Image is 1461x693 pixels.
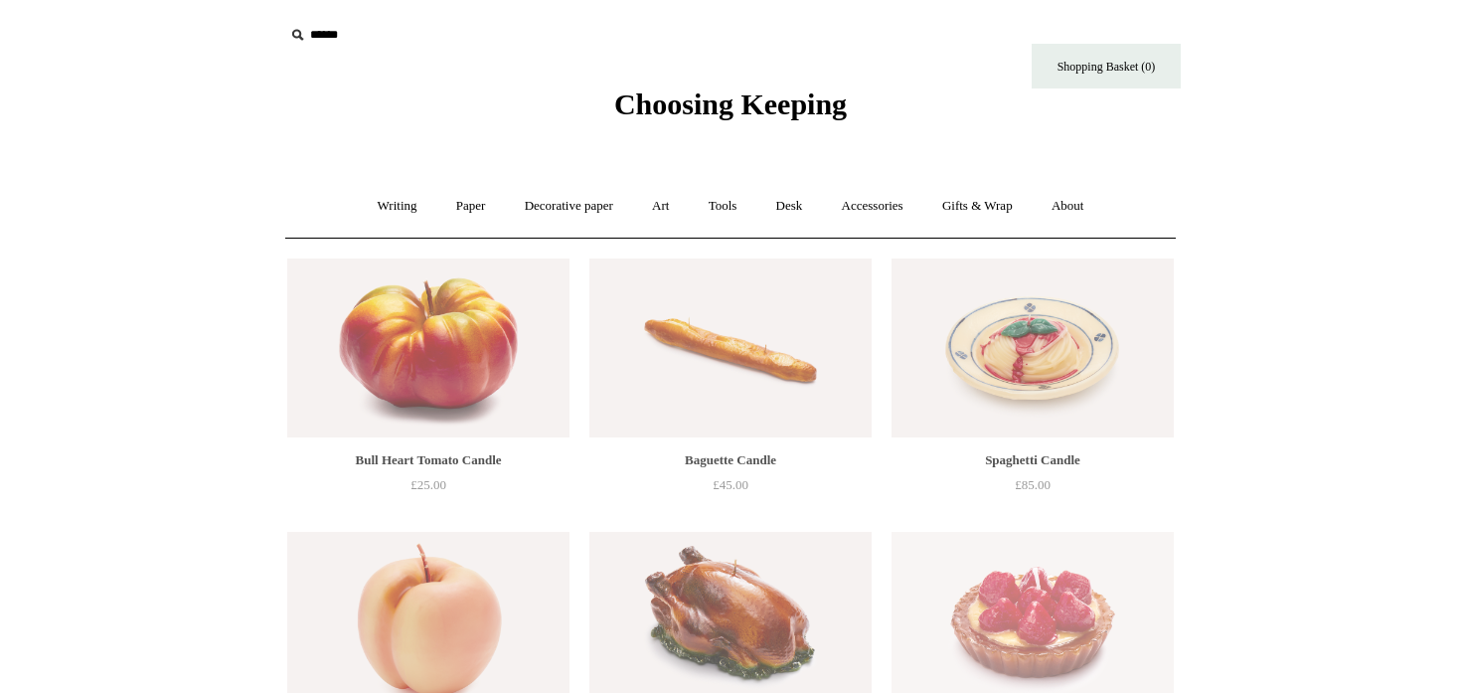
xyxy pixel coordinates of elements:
[892,259,1174,437] img: Spaghetti Candle
[589,259,872,437] a: Baguette Candle Baguette Candle
[824,180,921,233] a: Accessories
[1034,180,1102,233] a: About
[691,180,755,233] a: Tools
[924,180,1031,233] a: Gifts & Wrap
[287,259,569,437] img: Bull Heart Tomato Candle
[614,103,847,117] a: Choosing Keeping
[589,259,872,437] img: Baguette Candle
[1032,44,1181,88] a: Shopping Basket (0)
[292,448,565,472] div: Bull Heart Tomato Candle
[287,448,569,530] a: Bull Heart Tomato Candle £25.00
[438,180,504,233] a: Paper
[594,448,867,472] div: Baguette Candle
[1015,477,1051,492] span: £85.00
[589,448,872,530] a: Baguette Candle £45.00
[360,180,435,233] a: Writing
[758,180,821,233] a: Desk
[287,259,569,437] a: Bull Heart Tomato Candle Bull Heart Tomato Candle
[614,87,847,120] span: Choosing Keeping
[892,259,1174,437] a: Spaghetti Candle Spaghetti Candle
[410,477,446,492] span: £25.00
[507,180,631,233] a: Decorative paper
[896,448,1169,472] div: Spaghetti Candle
[634,180,687,233] a: Art
[892,448,1174,530] a: Spaghetti Candle £85.00
[713,477,748,492] span: £45.00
